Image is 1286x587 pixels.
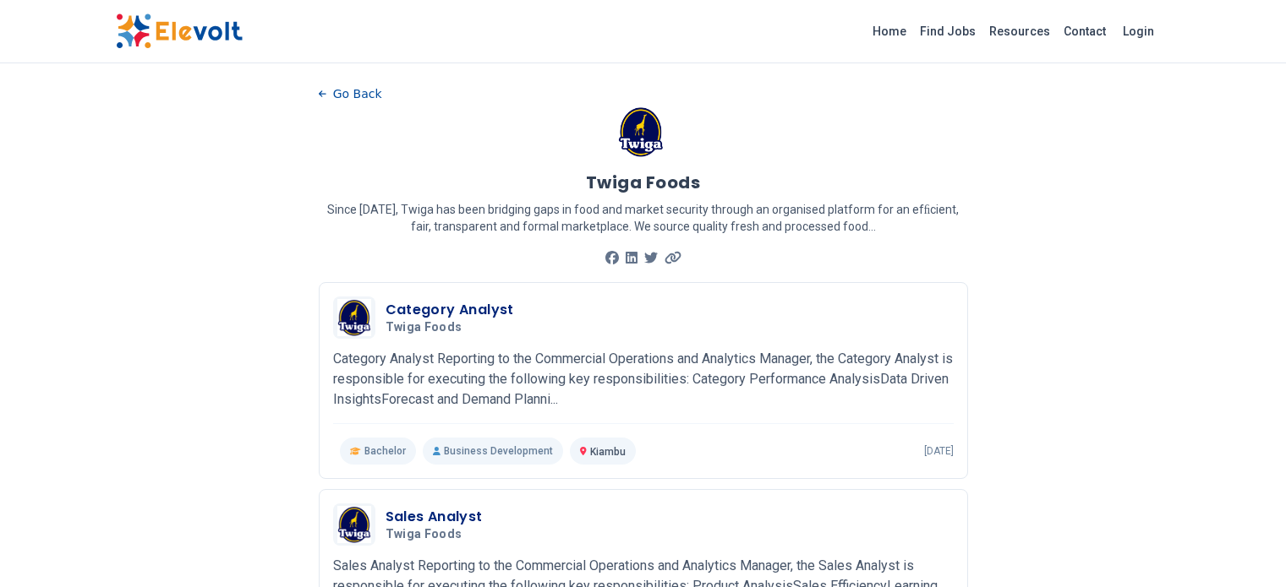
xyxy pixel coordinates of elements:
[333,296,954,465] a: Twiga FoodsCategory AnalystTwiga FoodsCategory Analyst Reporting to the Commercial Operations and...
[924,444,954,458] p: [DATE]
[337,299,371,336] img: Twiga Foods
[364,444,406,458] span: Bachelor
[982,18,1057,45] a: Resources
[386,527,462,542] span: Twiga Foods
[1113,14,1164,48] a: Login
[333,349,954,410] p: Category Analyst Reporting to the Commercial Operations and Analytics Manager, the Category Analy...
[319,81,382,106] button: Go Back
[1057,18,1113,45] a: Contact
[386,320,462,335] span: Twiga Foods
[866,18,913,45] a: Home
[590,446,626,458] span: Kiambu
[386,507,483,527] h3: Sales Analyst
[1201,506,1286,587] iframe: Chat Widget
[586,171,701,194] h1: Twiga Foods
[386,300,514,320] h3: Category Analyst
[618,106,664,157] img: Twiga Foods
[913,18,982,45] a: Find Jobs
[337,506,371,543] img: Twiga Foods
[423,438,563,465] p: Business Development
[319,201,968,235] p: Since [DATE], Twiga has been bridging gaps in food and market security through an organised platf...
[116,14,243,49] img: Elevolt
